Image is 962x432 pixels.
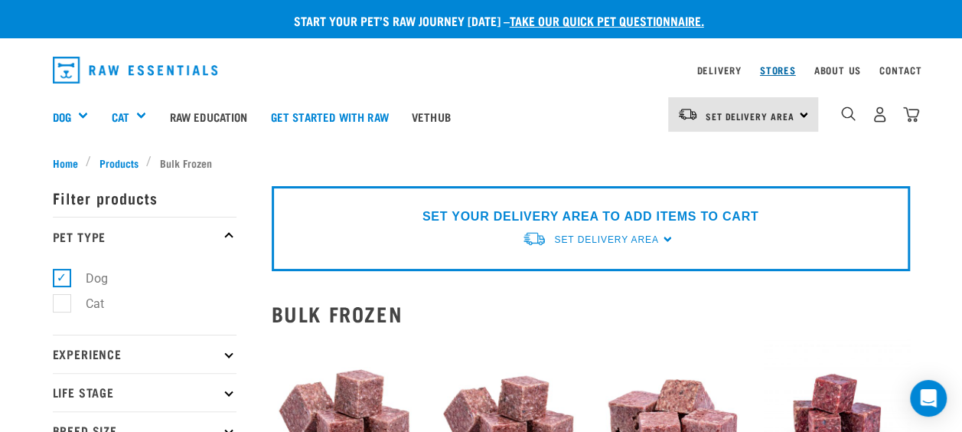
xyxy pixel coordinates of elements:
[53,178,236,217] p: Filter products
[53,155,86,171] a: Home
[158,86,259,147] a: Raw Education
[814,67,860,73] a: About Us
[61,294,110,313] label: Cat
[41,51,922,90] nav: dropdown navigation
[53,57,218,83] img: Raw Essentials Logo
[53,373,236,411] p: Life Stage
[872,106,888,123] img: user.png
[522,231,546,247] img: van-moving.png
[696,67,741,73] a: Delivery
[510,17,704,24] a: take our quick pet questionnaire.
[53,155,78,171] span: Home
[272,302,910,326] h2: Bulk Frozen
[422,208,758,226] p: SET YOUR DELIVERY AREA TO ADD ITEMS TO CART
[99,155,139,171] span: Products
[53,217,236,255] p: Pet Type
[706,113,794,119] span: Set Delivery Area
[111,108,129,126] a: Cat
[53,155,910,171] nav: breadcrumbs
[760,67,796,73] a: Stores
[554,234,658,245] span: Set Delivery Area
[91,155,146,171] a: Products
[259,86,400,147] a: Get started with Raw
[53,335,236,373] p: Experience
[879,67,922,73] a: Contact
[910,380,947,417] div: Open Intercom Messenger
[400,86,462,147] a: Vethub
[903,106,919,123] img: home-icon@2x.png
[53,108,71,126] a: Dog
[61,269,114,288] label: Dog
[677,107,698,121] img: van-moving.png
[841,106,856,121] img: home-icon-1@2x.png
